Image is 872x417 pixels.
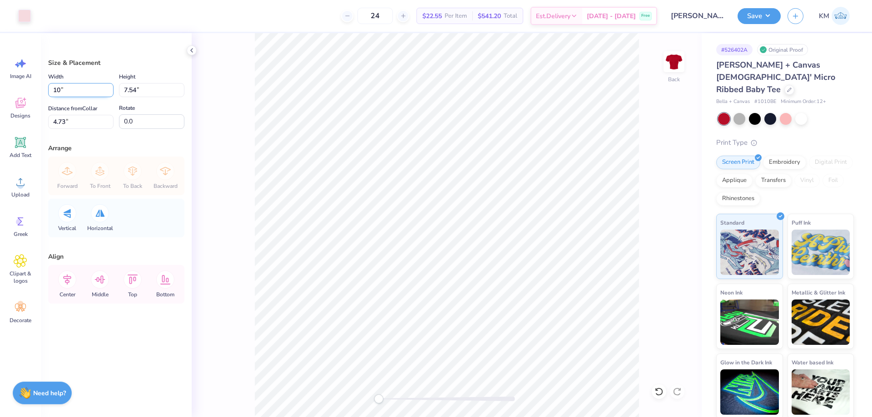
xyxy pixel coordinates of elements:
span: Decorate [10,317,31,324]
img: Metallic & Glitter Ink [792,299,850,345]
div: Foil [822,174,844,187]
div: Print Type [716,137,854,148]
span: Est. Delivery [536,11,570,21]
a: KM [815,7,854,25]
span: Water based Ink [792,358,833,367]
img: Standard [720,230,779,275]
input: Untitled Design [664,7,731,25]
label: Height [119,71,135,82]
div: Arrange [48,143,184,153]
div: Vinyl [794,174,820,187]
span: Bella + Canvas [716,98,750,106]
div: Screen Print [716,156,760,169]
span: Total [504,11,517,21]
span: Image AI [10,73,31,80]
span: Glow in the Dark Ink [720,358,772,367]
div: Applique [716,174,753,187]
span: Greek [14,231,28,238]
span: Free [641,13,650,19]
div: Accessibility label [374,394,383,403]
div: Align [48,252,184,261]
img: Neon Ink [720,299,779,345]
div: Original Proof [757,44,808,55]
span: Center [59,291,75,298]
label: Distance from Collar [48,103,97,114]
span: # 1010BE [754,98,776,106]
span: Designs [10,112,30,119]
span: Metallic & Glitter Ink [792,288,845,297]
span: Horizontal [87,225,113,232]
div: Transfers [755,174,792,187]
img: Puff Ink [792,230,850,275]
div: Back [668,75,680,83]
span: Neon Ink [720,288,743,297]
span: Per Item [445,11,467,21]
div: Embroidery [763,156,806,169]
div: Digital Print [809,156,853,169]
span: [DATE] - [DATE] [587,11,636,21]
label: Width [48,71,64,82]
span: [PERSON_NAME] + Canvas [DEMOGRAPHIC_DATA]' Micro Ribbed Baby Tee [716,59,835,95]
span: $22.55 [422,11,442,21]
span: Add Text [10,152,31,159]
span: Puff Ink [792,218,811,227]
span: $541.20 [478,11,501,21]
img: Back [665,53,683,71]
span: Bottom [156,291,174,298]
label: Rotate [119,103,135,113]
div: Size & Placement [48,58,184,68]
button: Save [738,8,781,24]
span: Clipart & logos [5,270,35,285]
input: – – [357,8,393,24]
span: Standard [720,218,744,227]
span: KM [819,11,829,21]
span: Upload [11,191,30,198]
span: Minimum Order: 12 + [781,98,826,106]
div: Rhinestones [716,192,760,206]
strong: Need help? [33,389,66,397]
img: Water based Ink [792,369,850,415]
img: Karl Michael Narciza [832,7,850,25]
span: Top [128,291,137,298]
img: Glow in the Dark Ink [720,369,779,415]
div: # 526402A [716,44,753,55]
span: Vertical [58,225,76,232]
span: Middle [92,291,109,298]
